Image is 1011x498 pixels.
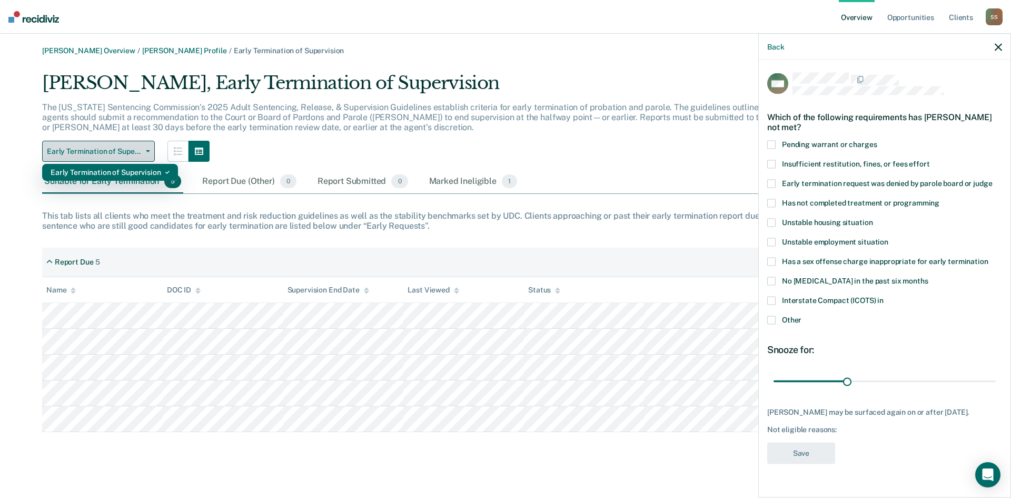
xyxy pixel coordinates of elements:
[767,103,1002,140] div: Which of the following requirements has [PERSON_NAME] not met?
[47,147,142,156] span: Early Termination of Supervision
[42,170,183,193] div: Suitable for Early Termination
[408,286,459,295] div: Last Viewed
[782,159,929,168] span: Insufficient restitution, fines, or fees effort
[46,286,76,295] div: Name
[227,46,234,55] span: /
[427,170,520,193] div: Marked Ineligible
[167,286,201,295] div: DOC ID
[767,42,784,51] button: Back
[51,164,170,181] div: Early Termination of Supervision
[782,237,888,246] span: Unstable employment situation
[782,218,873,226] span: Unstable housing situation
[142,46,227,55] a: [PERSON_NAME] Profile
[975,462,1000,487] div: Open Intercom Messenger
[42,46,135,55] a: [PERSON_NAME] Overview
[986,8,1003,25] div: S S
[234,46,344,55] span: Early Termination of Supervision
[767,407,1002,416] div: [PERSON_NAME] may be surfaced again on or after [DATE].
[767,344,1002,355] div: Snooze for:
[42,72,800,102] div: [PERSON_NAME], Early Termination of Supervision
[782,140,877,148] span: Pending warrant or charges
[135,46,142,55] span: /
[782,315,801,324] span: Other
[288,286,369,295] div: Supervision End Date
[280,174,296,188] span: 0
[502,174,517,188] span: 1
[782,296,884,304] span: Interstate Compact (ICOTS) in
[164,174,181,188] span: 5
[55,258,94,267] div: Report Due
[782,276,928,285] span: No [MEDICAL_DATA] in the past six months
[95,258,100,267] div: 5
[782,257,988,265] span: Has a sex offense charge inappropriate for early termination
[8,11,59,23] img: Recidiviz
[528,286,560,295] div: Status
[782,179,992,187] span: Early termination request was denied by parole board or judge
[767,442,835,464] button: Save
[200,170,298,193] div: Report Due (Other)
[42,102,791,132] p: The [US_STATE] Sentencing Commission’s 2025 Adult Sentencing, Release, & Supervision Guidelines e...
[767,425,1002,434] div: Not eligible reasons:
[42,211,969,231] div: This tab lists all clients who meet the treatment and risk reduction guidelines as well as the st...
[782,198,939,207] span: Has not completed treatment or programming
[315,170,410,193] div: Report Submitted
[391,174,408,188] span: 0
